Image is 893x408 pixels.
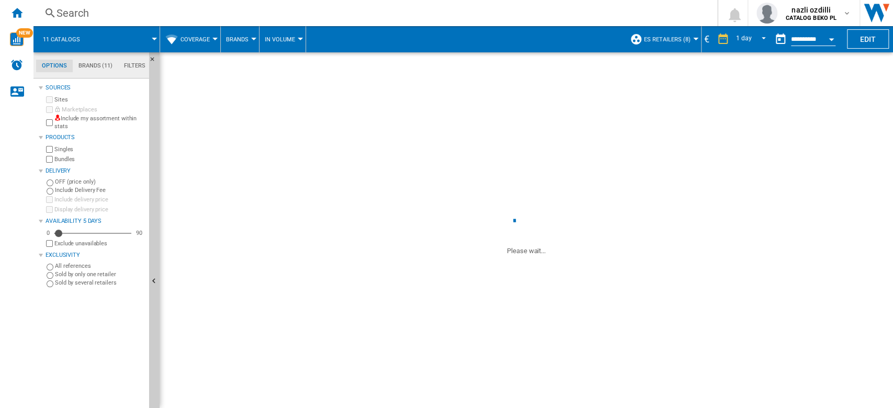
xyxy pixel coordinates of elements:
label: Display delivery price [54,206,145,213]
div: Coverage [165,26,215,52]
label: All references [55,262,145,270]
label: Exclude unavailables [54,240,145,247]
img: alerts-logo.svg [10,59,23,71]
div: 11 catalogs [39,26,154,52]
label: Singles [54,145,145,153]
span: NEW [16,28,33,38]
input: Include Delivery Fee [47,188,53,195]
div: Products [46,133,145,142]
button: md-calendar [770,29,791,50]
div: Delivery [46,167,145,175]
div: € [702,32,712,46]
input: Singles [46,146,53,153]
md-tab-item: Brands (11) [73,60,118,72]
button: Hide [149,52,162,71]
md-slider: Availability [54,228,131,239]
button: Coverage [180,26,215,52]
input: Sites [46,96,53,103]
button: Open calendar [822,28,841,47]
button: ES Retailers (8) [644,26,696,52]
div: Search [56,6,690,20]
span: Brands [226,36,248,43]
span: Coverage [180,36,210,43]
div: Sources [46,84,145,92]
label: Include delivery price [54,196,145,203]
label: Include my assortment within stats [54,115,145,131]
img: mysite-not-bg-18x18.png [54,115,61,121]
button: Brands [226,26,254,52]
button: 11 catalogs [43,26,91,52]
label: OFF (price only) [55,178,145,186]
input: Include delivery price [46,196,53,203]
button: Edit [847,29,889,49]
input: Bundles [46,156,53,163]
span: ES Retailers (8) [644,36,691,43]
div: Availability 5 Days [46,217,145,225]
div: 1 day [736,35,752,42]
span: 11 catalogs [43,36,80,43]
div: Exclusivity [46,251,145,259]
input: Sold by several retailers [47,280,53,287]
button: In volume [265,26,300,52]
img: wise-card.svg [10,32,24,46]
md-tab-item: Options [36,60,73,72]
label: Marketplaces [54,106,145,114]
img: profile.jpg [756,3,777,24]
input: Display delivery price [46,240,53,247]
label: Sold by several retailers [55,279,145,287]
label: Include Delivery Fee [55,186,145,194]
div: ES Retailers (8) [630,26,696,52]
input: OFF (price only) [47,179,53,186]
span: nazli ozdilli [786,5,837,15]
input: All references [47,264,53,270]
ng-transclude: Please wait... [507,247,546,255]
input: Include my assortment within stats [46,116,53,129]
input: Sold by only one retailer [47,272,53,279]
b: CATALOG BEKO PL [786,15,837,21]
div: 0 [44,229,52,237]
label: Sold by only one retailer [55,270,145,278]
label: Bundles [54,155,145,163]
span: In volume [265,36,295,43]
input: Display delivery price [46,206,53,213]
input: Marketplaces [46,106,53,113]
md-select: REPORTS.WIZARD.STEPS.REPORT.STEPS.REPORT_OPTIONS.PERIOD: 1 day [734,31,770,48]
label: Sites [54,96,145,104]
div: 90 [133,229,145,237]
md-tab-item: Filters [118,60,151,72]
